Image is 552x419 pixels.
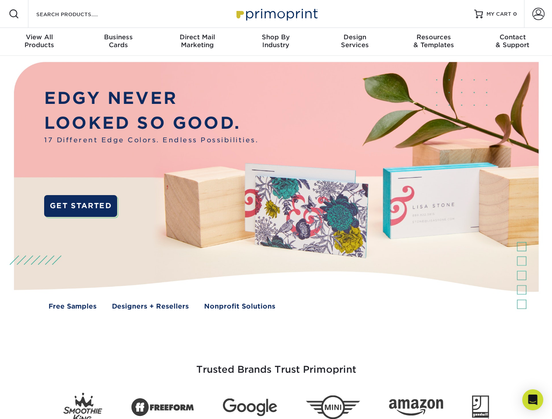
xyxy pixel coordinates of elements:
a: GET STARTED [44,195,117,217]
a: DesignServices [316,28,394,56]
div: & Templates [394,33,473,49]
img: Google [223,398,277,416]
a: Resources& Templates [394,28,473,56]
h3: Trusted Brands Trust Primoprint [21,343,532,386]
a: Shop ByIndustry [236,28,315,56]
a: Contact& Support [473,28,552,56]
input: SEARCH PRODUCTS..... [35,9,121,19]
span: Contact [473,33,552,41]
p: LOOKED SO GOOD. [44,111,258,136]
span: Resources [394,33,473,41]
span: MY CART [486,10,511,18]
div: Open Intercom Messenger [522,389,543,410]
div: Marketing [158,33,236,49]
img: Goodwill [472,395,489,419]
img: Primoprint [233,4,320,23]
a: Designers + Resellers [112,302,189,312]
a: Nonprofit Solutions [204,302,275,312]
img: Amazon [389,399,443,416]
div: & Support [473,33,552,49]
span: 0 [513,11,517,17]
a: BusinessCards [79,28,157,56]
div: Cards [79,33,157,49]
div: Industry [236,33,315,49]
span: Business [79,33,157,41]
iframe: Google Customer Reviews [2,392,74,416]
span: 17 Different Edge Colors. Endless Possibilities. [44,135,258,145]
div: Services [316,33,394,49]
span: Shop By [236,33,315,41]
span: Direct Mail [158,33,236,41]
span: Design [316,33,394,41]
p: EDGY NEVER [44,86,258,111]
a: Direct MailMarketing [158,28,236,56]
a: Free Samples [49,302,97,312]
